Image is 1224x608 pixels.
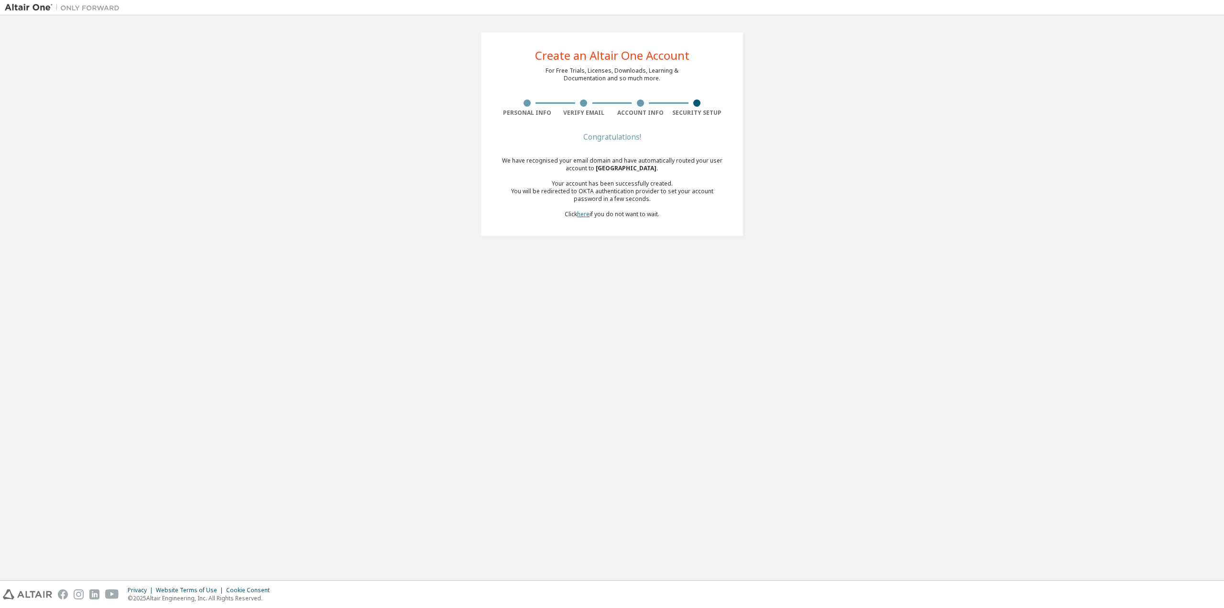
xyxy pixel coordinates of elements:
[577,210,590,218] a: here
[105,589,119,599] img: youtube.svg
[5,3,124,12] img: Altair One
[499,157,725,218] div: We have recognised your email domain and have automatically routed your user account to Click if ...
[546,67,678,82] div: For Free Trials, Licenses, Downloads, Learning & Documentation and so much more.
[74,589,84,599] img: instagram.svg
[58,589,68,599] img: facebook.svg
[612,109,669,117] div: Account Info
[3,589,52,599] img: altair_logo.svg
[128,586,156,594] div: Privacy
[128,594,275,602] p: © 2025 Altair Engineering, Inc. All Rights Reserved.
[499,180,725,188] div: Your account has been successfully created.
[535,50,689,61] div: Create an Altair One Account
[499,134,725,140] div: Congratulations!
[226,586,275,594] div: Cookie Consent
[669,109,726,117] div: Security Setup
[156,586,226,594] div: Website Terms of Use
[89,589,99,599] img: linkedin.svg
[499,109,556,117] div: Personal Info
[499,188,725,203] div: You will be redirected to OKTA authentication provider to set your account password in a few seco...
[596,164,658,172] span: [GEOGRAPHIC_DATA] .
[556,109,612,117] div: Verify Email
